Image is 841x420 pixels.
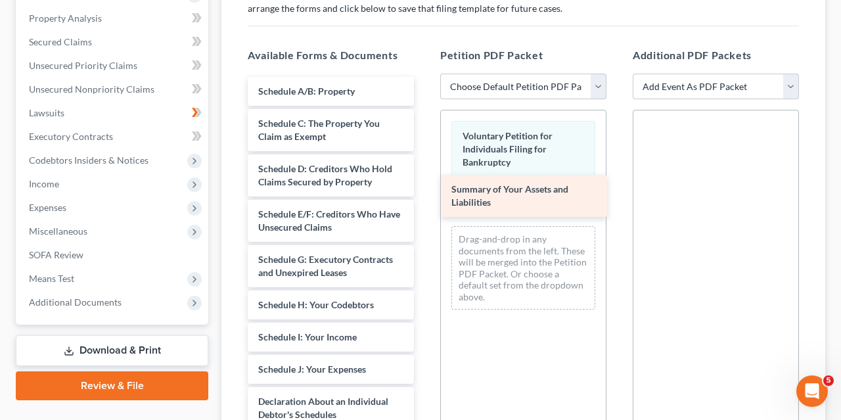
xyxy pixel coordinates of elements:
span: Schedule C: The Property You Claim as Exempt [258,118,380,142]
a: Executory Contracts [18,125,208,149]
span: Lawsuits [29,107,64,118]
span: Schedule A/B: Property [258,85,355,97]
span: Schedule J: Your Expenses [258,363,366,375]
span: Codebtors Insiders & Notices [29,154,148,166]
span: Schedule D: Creditors Who Hold Claims Secured by Property [258,163,392,187]
span: Executory Contracts [29,131,113,142]
a: SOFA Review [18,243,208,267]
span: Unsecured Priority Claims [29,60,137,71]
span: Schedule E/F: Creditors Who Have Unsecured Claims [258,208,400,233]
span: Unsecured Nonpriority Claims [29,83,154,95]
div: Drag-and-drop in any documents from the left. These will be merged into the Petition PDF Packet. ... [451,226,595,310]
a: Lawsuits [18,101,208,125]
span: Schedule H: Your Codebtors [258,299,374,310]
h5: Additional PDF Packets [633,47,799,63]
span: Voluntary Petition for Individuals Filing for Bankruptcy [463,130,553,168]
h5: Available Forms & Documents [248,47,414,63]
iframe: Intercom live chat [796,375,828,407]
span: Additional Documents [29,296,122,308]
span: Expenses [29,202,66,213]
span: Secured Claims [29,36,92,47]
span: Declaration About an Individual Debtor's Schedules [258,396,388,420]
span: Property Analysis [29,12,102,24]
span: Income [29,178,59,189]
span: Petition PDF Packet [440,49,543,61]
a: Download & Print [16,335,208,366]
a: Property Analysis [18,7,208,30]
span: 5 [823,375,834,386]
a: Unsecured Nonpriority Claims [18,78,208,101]
a: Secured Claims [18,30,208,54]
span: Means Test [29,273,74,284]
a: Unsecured Priority Claims [18,54,208,78]
span: Summary of Your Assets and Liabilities [451,183,568,208]
span: Schedule I: Your Income [258,331,357,342]
a: Review & File [16,371,208,400]
span: Miscellaneous [29,225,87,237]
span: SOFA Review [29,249,83,260]
span: Schedule G: Executory Contracts and Unexpired Leases [258,254,393,278]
